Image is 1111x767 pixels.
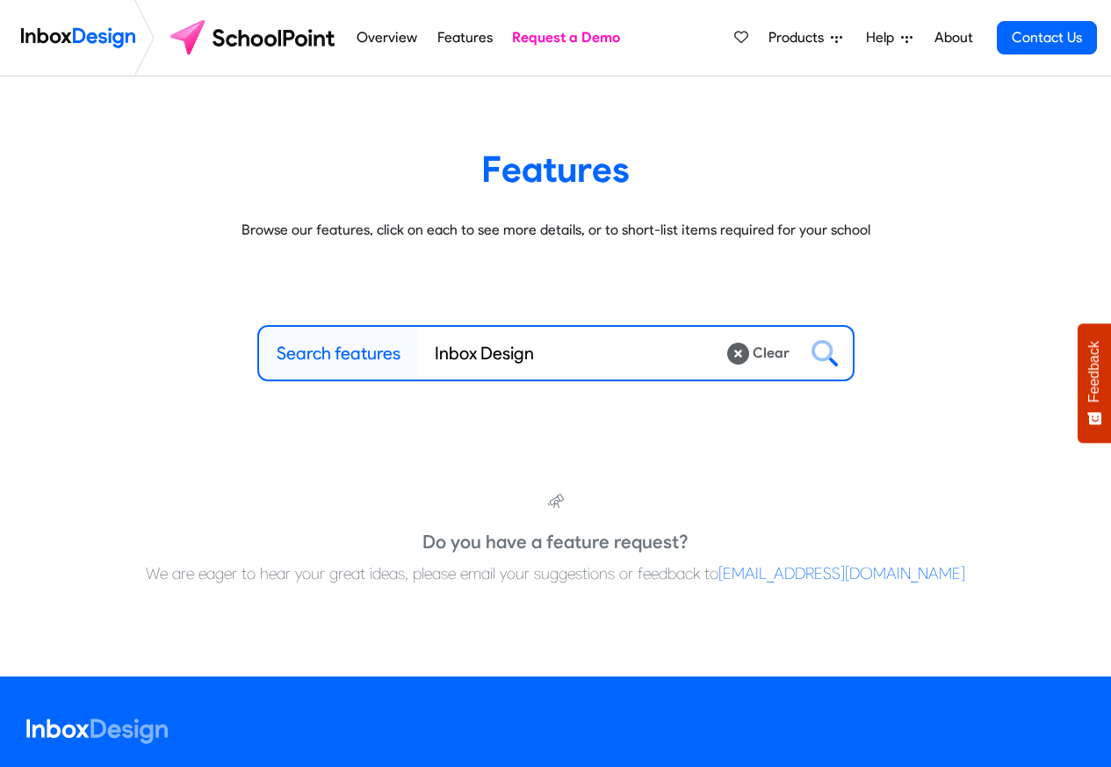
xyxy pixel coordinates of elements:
a: Features [432,20,497,55]
label: Search features [277,340,400,366]
a: Contact Us [997,21,1097,54]
span: Products [768,27,831,48]
a: About [929,20,978,55]
span: Feedback [1086,341,1102,402]
p: Browse our features, click on each to see more details, or to short-list items required for your ... [26,220,1085,241]
small: Clear [749,343,790,364]
img: logo_inboxdesign_white.svg [26,719,168,744]
button: Clear [726,342,797,365]
button: Feedback - Show survey [1078,323,1111,443]
a: Overview [352,20,422,55]
a: [EMAIL_ADDRESS][DOMAIN_NAME] [718,563,965,583]
heading: Features [26,147,1085,192]
input: Sport & Activity Registration [417,327,726,380]
h5: Do you have a feature request? [422,529,689,555]
a: Help [859,20,920,55]
span: Help [866,27,901,48]
a: Products [761,20,849,55]
h6: We are eager to hear your great ideas, please email your suggestions or feedback to [146,562,965,585]
img: schoolpoint logo [162,17,347,59]
a: Request a Demo [508,20,625,55]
